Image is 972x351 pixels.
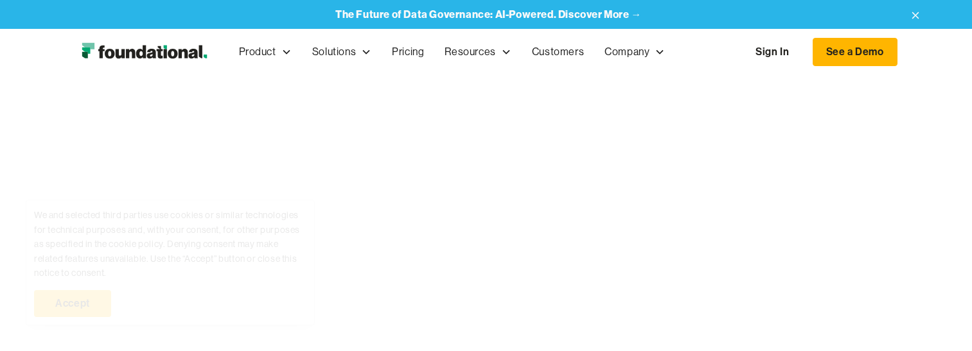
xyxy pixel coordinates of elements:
div: Company [594,31,675,73]
div: Product [229,31,302,73]
div: Resources [434,31,521,73]
a: See a Demo [813,38,897,66]
div: Company [605,44,649,60]
a: Pricing [382,31,434,73]
div: Solutions [302,31,382,73]
div: We and selected third parties use cookies or similar technologies for technical purposes and, wit... [34,208,306,280]
a: Accept [34,290,111,317]
a: The Future of Data Governance: AI-Powered. Discover More → [335,8,642,21]
iframe: Chat Widget [908,289,972,351]
div: Solutions [312,44,356,60]
div: Resources [445,44,495,60]
div: Product [239,44,276,60]
a: Sign In [743,39,802,65]
img: Foundational Logo [75,39,213,65]
a: Customers [522,31,594,73]
a: home [75,39,213,65]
